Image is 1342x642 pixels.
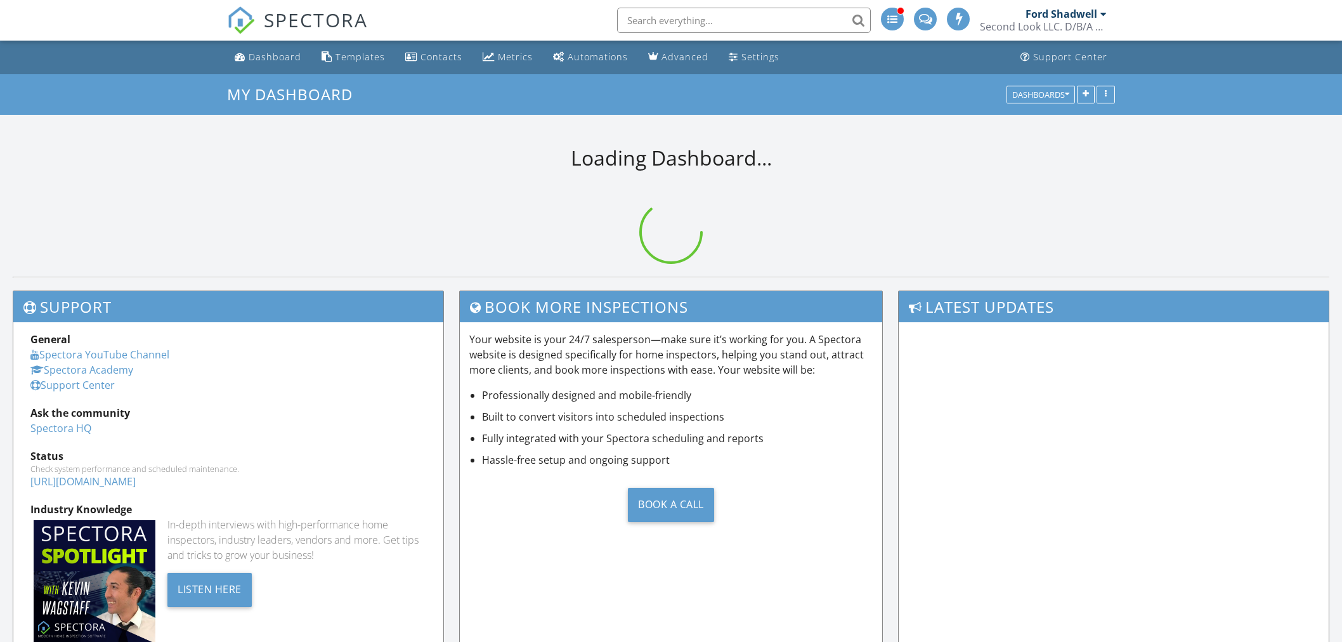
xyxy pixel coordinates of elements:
div: Templates [335,51,385,63]
div: Support Center [1033,51,1107,63]
button: Dashboards [1006,86,1075,103]
h3: Support [13,291,443,322]
strong: General [30,332,70,346]
a: Contacts [400,46,467,69]
a: Automations (Advanced) [548,46,633,69]
div: Second Look LLC. D/B/A National Property Inspections [980,20,1107,33]
div: Status [30,449,426,464]
div: Contacts [420,51,462,63]
a: Spectora HQ [30,421,91,435]
li: Built to convert visitors into scheduled inspections [482,409,873,424]
p: Your website is your 24/7 salesperson—make sure it’s working for you. A Spectora website is desig... [469,332,873,377]
div: Advanced [661,51,708,63]
a: Templates [316,46,390,69]
div: Check system performance and scheduled maintenance. [30,464,426,474]
a: Support Center [1015,46,1112,69]
img: The Best Home Inspection Software - Spectora [227,6,255,34]
a: Advanced [643,46,713,69]
a: Spectora YouTube Channel [30,348,169,362]
a: Settings [724,46,785,69]
div: In-depth interviews with high-performance home inspectors, industry leaders, vendors and more. Ge... [167,517,426,563]
a: My Dashboard [227,84,363,105]
div: Ford Shadwell [1026,8,1097,20]
div: Book a Call [628,488,714,522]
h3: Latest Updates [899,291,1329,322]
a: [URL][DOMAIN_NAME] [30,475,136,488]
li: Hassle-free setup and ongoing support [482,452,873,468]
div: Metrics [498,51,533,63]
img: Spectoraspolightmain [34,520,155,642]
div: Ask the community [30,405,426,421]
a: SPECTORA [227,17,368,44]
a: Dashboard [230,46,306,69]
div: Dashboard [249,51,301,63]
a: Metrics [478,46,538,69]
li: Fully integrated with your Spectora scheduling and reports [482,431,873,446]
div: Settings [741,51,779,63]
h3: Book More Inspections [460,291,882,322]
li: Professionally designed and mobile-friendly [482,388,873,403]
a: Book a Call [469,478,873,532]
div: Listen Here [167,573,252,607]
div: Dashboards [1012,90,1069,99]
input: Search everything... [617,8,871,33]
div: Industry Knowledge [30,502,426,517]
span: SPECTORA [264,6,368,33]
a: Listen Here [167,582,252,596]
a: Spectora Academy [30,363,133,377]
a: Support Center [30,378,115,392]
div: Automations [568,51,628,63]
